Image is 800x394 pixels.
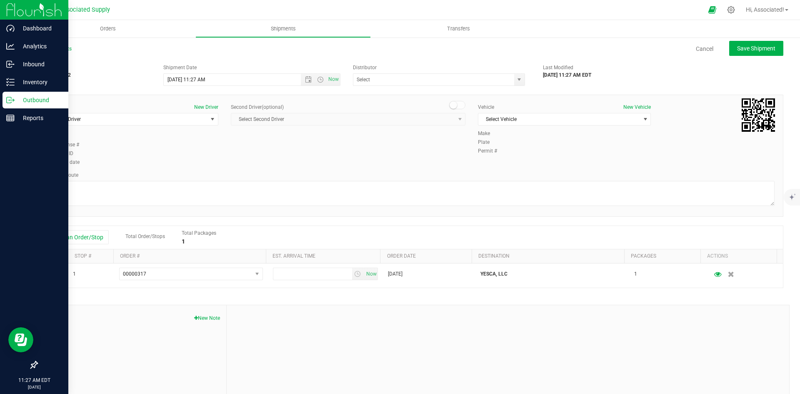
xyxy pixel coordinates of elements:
button: New Driver [194,103,218,111]
p: Reports [15,113,65,123]
p: 11:27 AM EDT [4,376,65,384]
label: Second Driver [231,103,284,111]
qrcode: 20250929-002 [742,98,775,132]
span: Hi, Associated! [746,6,784,13]
label: Permit # [478,147,503,155]
a: Est. arrival time [272,253,315,259]
span: select [207,113,218,125]
a: Orders [20,20,195,38]
button: Add an Order/Stop [43,230,109,244]
inline-svg: Reports [6,114,15,122]
strong: [DATE] 11:27 AM EDT [543,72,591,78]
span: Orders [89,25,127,33]
p: Inventory [15,77,65,87]
span: Open the date view [301,76,315,83]
span: select [364,268,377,280]
button: Save Shipment [729,41,783,56]
p: YESCA, LLC [480,270,624,278]
inline-svg: Inbound [6,60,15,68]
a: Packages [631,253,656,259]
span: Open Ecommerce Menu [703,2,722,18]
button: New Note [194,314,220,322]
span: Shipment # [37,64,151,71]
div: Manage settings [726,6,736,14]
span: 00000317 [123,271,146,277]
iframe: Resource center [8,327,33,352]
span: select [252,268,262,280]
span: select [514,74,525,85]
span: Select Vehicle [478,113,640,125]
span: Associated Supply [60,6,110,13]
span: Set Current date [327,73,341,85]
span: Shipments [260,25,307,33]
span: 1 [634,270,637,278]
a: Stop # [75,253,91,259]
p: Inbound [15,59,65,69]
span: Total Packages [182,230,216,236]
span: Open the time view [313,76,327,83]
label: Distributor [353,64,377,71]
p: Outbound [15,95,65,105]
inline-svg: Analytics [6,42,15,50]
inline-svg: Inventory [6,78,15,86]
label: Plate [478,138,503,146]
span: select [640,113,650,125]
strong: 1 [182,238,185,245]
span: 1 [73,270,76,278]
span: [DATE] [388,270,402,278]
a: Shipments [195,20,371,38]
span: Notes [43,311,220,321]
input: Select [353,74,509,85]
span: Select Driver [46,113,207,125]
span: Set Current date [364,268,378,280]
span: (optional) [262,104,284,110]
button: New Vehicle [623,103,651,111]
span: Save Shipment [737,45,775,52]
label: Last Modified [543,64,573,71]
label: Vehicle [478,103,494,111]
span: Total Order/Stops [125,233,165,239]
inline-svg: Dashboard [6,24,15,33]
span: Transfers [436,25,481,33]
a: Transfers [371,20,546,38]
p: Analytics [15,41,65,51]
img: Scan me! [742,98,775,132]
a: Destination [478,253,510,259]
p: [DATE] [4,384,65,390]
a: Order # [120,253,140,259]
th: Actions [700,249,777,264]
a: Order date [387,253,416,259]
span: select [352,268,364,280]
label: Shipment Date [163,64,197,71]
inline-svg: Outbound [6,96,15,104]
a: Cancel [696,45,713,53]
p: Dashboard [15,23,65,33]
label: Make [478,130,503,137]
